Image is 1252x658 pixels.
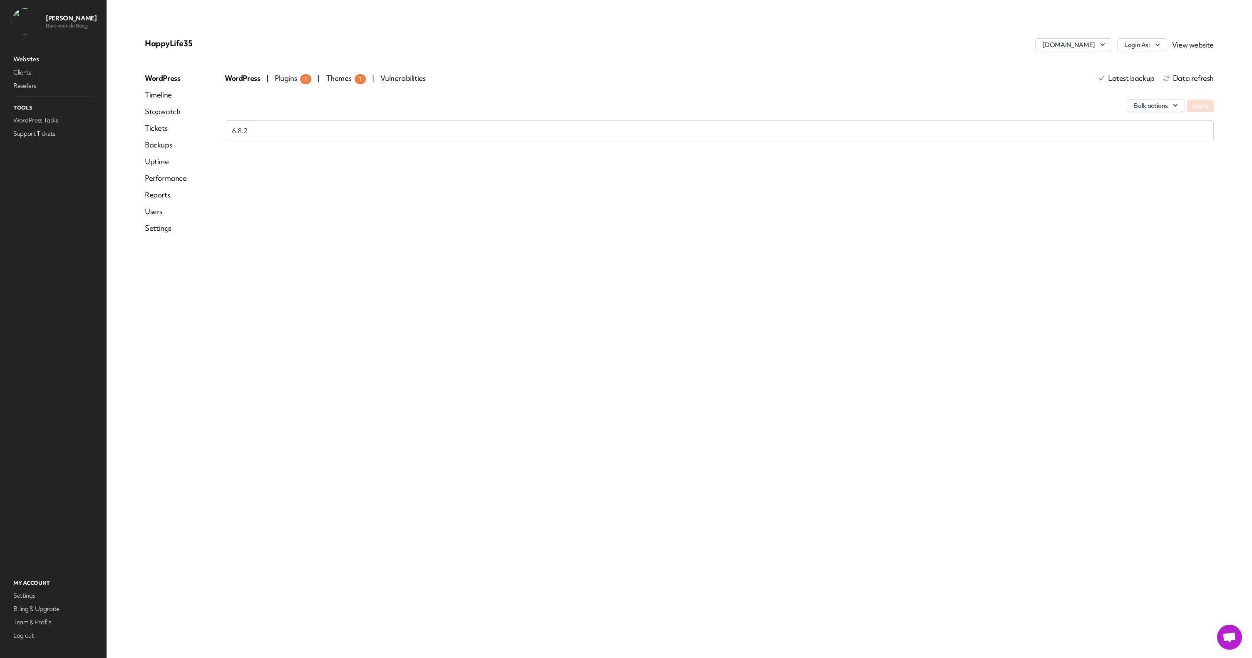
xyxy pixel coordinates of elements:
[145,190,187,200] a: Reports
[1217,625,1242,650] a: Open de chat
[266,74,268,83] span: |
[1035,38,1112,51] button: [DOMAIN_NAME]
[46,14,97,22] p: [PERSON_NAME]
[232,126,248,136] span: 6.8.2
[372,74,374,83] span: |
[12,67,95,78] a: Clients
[145,140,187,150] a: Backups
[12,616,95,628] a: Team & Profile
[275,74,311,83] span: Plugins
[1187,100,1214,112] button: Apply
[145,207,187,217] a: Users
[145,223,187,233] a: Settings
[12,115,95,126] a: WordPress Tasks
[12,590,95,601] a: Settings
[1117,38,1167,51] button: Login As:
[12,102,95,113] p: Tools
[1127,99,1185,112] button: Bulk actions
[12,53,95,65] a: Websites
[145,73,187,83] a: WordPress
[145,90,187,100] a: Timeline
[225,74,261,83] span: WordPress
[145,173,187,183] a: Performance
[12,603,95,615] a: Billing & Upgrade
[145,123,187,133] a: Tickets
[12,577,95,588] p: My Account
[12,80,95,92] a: Resellers
[46,22,97,29] p: Buro voor de Boeg
[326,74,366,83] span: Themes
[1163,75,1214,82] span: Data refresh
[145,107,187,117] a: Stopwatch
[1172,40,1214,50] a: View website
[145,157,187,167] a: Uptime
[355,74,366,84] span: 1
[12,128,95,140] a: Support Tickets
[1098,75,1155,82] a: Latest backup
[300,74,311,84] span: 1
[12,630,95,641] a: Log out
[145,38,501,48] p: HappyLife35
[380,74,425,83] span: Vulnerabilities
[318,74,320,83] span: |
